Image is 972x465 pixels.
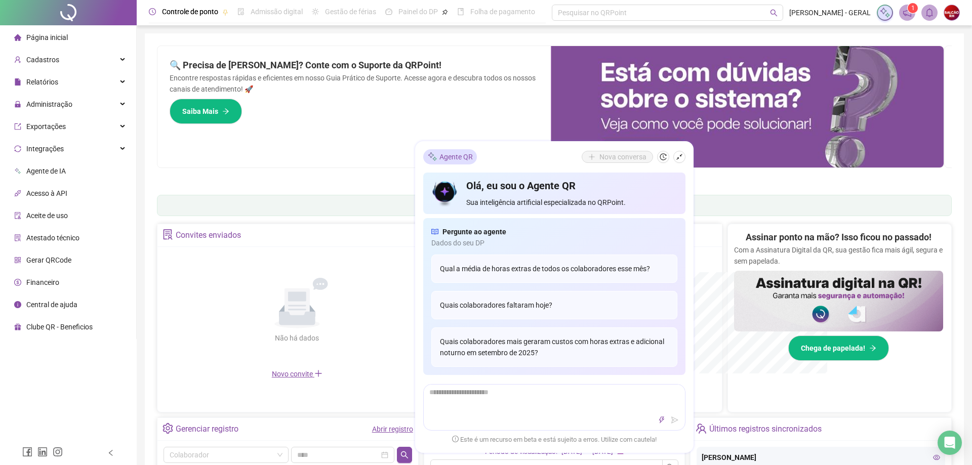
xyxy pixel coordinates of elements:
span: exclamation-circle [452,436,459,442]
span: Acesso à API [26,189,67,197]
button: Nova conversa [582,151,653,163]
span: export [14,123,21,130]
span: Administração [26,100,72,108]
span: book [457,8,464,15]
span: qrcode [14,257,21,264]
sup: 1 [908,3,918,13]
span: solution [14,234,21,241]
span: search [770,9,778,17]
div: Agente QR [423,149,477,164]
div: Quais colaboradores mais geraram custos com horas extras e adicional noturno em setembro de 2025? [431,327,677,367]
img: sparkle-icon.fc2bf0ac1784a2077858766a79e2daf3.svg [427,151,437,162]
span: dollar [14,279,21,286]
span: Saiba Mais [182,106,218,117]
span: search [400,451,409,459]
span: clock-circle [149,8,156,15]
span: 1 [911,5,915,12]
span: Chega de papelada! [801,343,865,354]
span: Este é um recurso em beta e está sujeito a erros. Utilize com cautela! [452,435,657,445]
h2: Assinar ponto na mão? Isso ficou no passado! [746,230,931,244]
span: facebook [22,447,32,457]
span: left [107,449,114,456]
span: Dados do seu DP [431,237,677,248]
span: Aceite de uso [26,212,68,220]
p: Encontre respostas rápidas e eficientes em nosso Guia Prático de Suporte. Acesse agora e descubra... [170,72,539,95]
span: shrink [676,153,683,160]
div: Últimos registros sincronizados [709,420,822,438]
span: api [14,190,21,197]
span: linkedin [37,447,48,457]
div: Convites enviados [176,227,241,244]
span: setting [163,423,173,434]
img: icon [431,179,458,208]
span: user-add [14,56,21,63]
span: lock [14,101,21,108]
span: Controle de ponto [162,8,218,16]
span: read [431,226,438,237]
span: Página inicial [26,33,68,41]
span: Folha de pagamento [470,8,535,16]
div: Não há dados [251,332,344,344]
span: Pergunte ao agente [442,226,506,237]
span: Gerar QRCode [26,256,71,264]
span: plus [314,369,322,377]
span: Relatórios [26,78,58,86]
button: thunderbolt [656,414,668,426]
span: info-circle [14,301,21,308]
button: Saiba Mais [170,99,242,124]
span: Exportações [26,122,66,131]
span: arrow-right [869,345,876,352]
span: sync [14,145,21,152]
div: Qual a média de horas extras de todos os colaboradores esse mês? [431,255,677,283]
button: send [669,414,681,426]
span: file [14,78,21,86]
span: Central de ajuda [26,301,77,309]
span: instagram [53,447,63,457]
span: thunderbolt [658,416,665,424]
h2: 🔍 Precisa de [PERSON_NAME]? Conte com o Suporte da QRPoint! [170,58,539,72]
span: home [14,34,21,41]
span: sun [312,8,319,15]
span: Admissão digital [251,8,303,16]
div: Open Intercom Messenger [938,431,962,455]
img: banner%2F0cf4e1f0-cb71-40ef-aa93-44bd3d4ee559.png [551,46,944,167]
span: history [660,153,667,160]
button: Chega de papelada! [788,335,889,361]
span: [PERSON_NAME] - GERAL [789,7,871,18]
img: 61831 [944,5,959,20]
div: [PERSON_NAME] [702,452,940,463]
span: Gestão de férias [325,8,376,16]
img: banner%2F02c71560-61a6-44d4-94b9-c8ab97240462.png [734,271,943,331]
span: Agente de IA [26,167,66,175]
span: solution [163,229,173,240]
span: arrow-right [222,108,229,115]
div: Gerenciar registro [176,420,238,438]
span: file-done [237,8,245,15]
span: team [696,423,706,434]
span: notification [903,8,912,17]
span: Painel do DP [398,8,438,16]
span: audit [14,212,21,219]
p: Com a Assinatura Digital da QR, sua gestão fica mais ágil, segura e sem papelada. [734,244,943,267]
span: Novo convite [272,370,322,378]
a: Abrir registro [372,425,413,433]
span: bell [925,8,934,17]
span: pushpin [442,9,448,15]
h4: Olá, eu sou o Agente QR [466,179,677,193]
img: sparkle-icon.fc2bf0ac1784a2077858766a79e2daf3.svg [879,7,890,18]
span: Integrações [26,145,64,153]
div: Quais colaboradores faltaram hoje? [431,291,677,319]
span: Clube QR - Beneficios [26,323,93,331]
span: Cadastros [26,56,59,64]
span: Financeiro [26,278,59,286]
span: eye [933,454,940,461]
span: pushpin [222,9,228,15]
span: Atestado técnico [26,234,79,242]
span: Sua inteligência artificial especializada no QRPoint. [466,197,677,208]
span: gift [14,323,21,330]
span: dashboard [385,8,392,15]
